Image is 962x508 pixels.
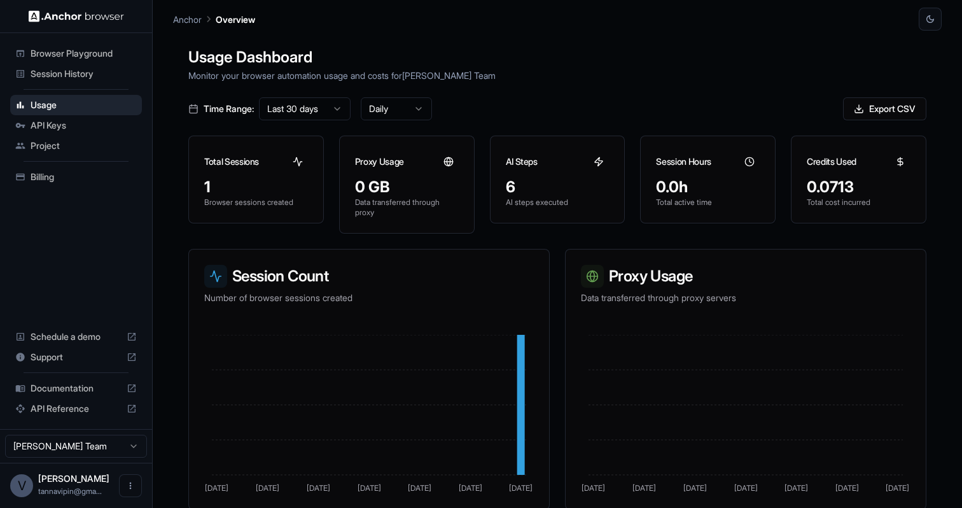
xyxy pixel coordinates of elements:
tspan: [DATE] [632,483,656,493]
span: API Keys [31,119,137,132]
tspan: [DATE] [784,483,808,493]
h3: Credits Used [807,155,856,168]
p: Browser sessions created [204,197,308,208]
div: 0.0h [656,177,760,197]
span: Browser Playground [31,47,137,60]
div: Usage [10,95,142,115]
tspan: [DATE] [886,483,909,493]
p: Anchor [173,13,202,26]
span: Vipin Tanna [38,473,109,484]
tspan: [DATE] [358,483,381,493]
div: 0.0713 [807,177,910,197]
tspan: [DATE] [835,483,859,493]
div: Schedule a demo [10,327,142,347]
span: tannavipin@gmail.com [38,486,102,496]
h3: Total Sessions [204,155,259,168]
p: AI steps executed [506,197,610,208]
div: 0 GB [355,177,459,197]
nav: breadcrumb [173,12,255,26]
div: Billing [10,167,142,187]
span: Support [31,351,122,363]
h3: Proxy Usage [581,265,910,288]
tspan: [DATE] [256,483,279,493]
span: Project [31,139,137,152]
h1: Usage Dashboard [188,46,926,69]
span: Usage [31,99,137,111]
p: Number of browser sessions created [204,292,534,304]
span: Time Range: [204,102,254,115]
p: Total cost incurred [807,197,910,208]
tspan: [DATE] [307,483,330,493]
h3: Session Hours [656,155,711,168]
div: 6 [506,177,610,197]
div: API Reference [10,399,142,419]
span: Schedule a demo [31,330,122,343]
p: Overview [216,13,255,26]
div: Project [10,136,142,156]
tspan: [DATE] [683,483,707,493]
div: API Keys [10,115,142,136]
span: Documentation [31,382,122,395]
h3: Proxy Usage [355,155,404,168]
div: Documentation [10,378,142,399]
tspan: [DATE] [408,483,431,493]
h3: AI Steps [506,155,538,168]
p: Total active time [656,197,760,208]
div: V [10,474,33,497]
tspan: [DATE] [509,483,533,493]
div: Support [10,347,142,367]
button: Export CSV [843,97,926,120]
div: Browser Playground [10,43,142,64]
div: 1 [204,177,308,197]
tspan: [DATE] [205,483,228,493]
span: Billing [31,171,137,183]
p: Monitor your browser automation usage and costs for [PERSON_NAME] Team [188,69,926,82]
h3: Session Count [204,265,534,288]
p: Data transferred through proxy [355,197,459,218]
div: Session History [10,64,142,84]
tspan: [DATE] [459,483,482,493]
span: Session History [31,67,137,80]
tspan: [DATE] [582,483,605,493]
tspan: [DATE] [734,483,758,493]
button: Open menu [119,474,142,497]
span: API Reference [31,402,122,415]
p: Data transferred through proxy servers [581,292,910,304]
img: Anchor Logo [29,10,124,22]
